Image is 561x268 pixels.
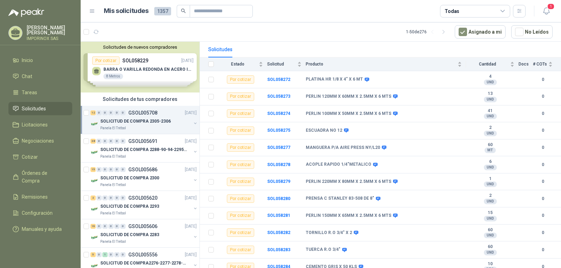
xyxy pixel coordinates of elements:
[267,62,296,67] span: Solicitud
[181,8,186,13] span: search
[128,110,157,115] p: GSOL005708
[185,110,197,116] p: [DATE]
[81,92,200,106] div: Solicitudes de tus compradores
[96,195,102,200] div: 0
[100,203,159,210] p: SOLICITUD DE COMPRA 2293
[267,77,290,82] a: SOL058272
[102,252,108,257] div: 1
[96,252,102,257] div: 0
[100,239,126,245] p: Panela El Trébol
[267,145,290,150] a: SOL058277
[306,196,374,201] b: PRENSA C STANLEY 83-508 DE 8"
[90,222,198,245] a: 16 0 0 0 0 0 GSOL005606[DATE] Company LogoSOLICITUD DE COMPRA 2283Panela El Trébol
[533,93,553,100] b: 0
[466,227,514,233] b: 60
[466,125,514,131] b: 2
[267,111,290,116] a: SOL058274
[100,260,188,267] p: SOLICITUD DE COMPRA2276-2277-2278-2284-2285-
[120,110,126,115] div: 0
[533,62,547,67] span: # COTs
[267,230,290,235] a: SOL058282
[185,252,197,258] p: [DATE]
[22,169,66,185] span: Órdenes de Compra
[90,233,99,242] img: Company Logo
[218,57,267,71] th: Estado
[22,89,37,96] span: Tareas
[102,139,108,144] div: 0
[466,261,514,267] b: 10
[533,127,553,134] b: 0
[22,73,32,80] span: Chat
[227,178,254,186] div: Por cotizar
[267,94,290,99] a: SOL058273
[466,210,514,216] b: 15
[267,179,290,184] a: SOL058279
[96,224,102,229] div: 0
[90,110,96,115] div: 12
[227,212,254,220] div: Por cotizar
[100,211,126,216] p: Panela El Trébol
[90,205,99,213] img: Company Logo
[533,57,561,71] th: # COTs
[8,102,72,115] a: Solicitudes
[114,110,120,115] div: 0
[466,159,514,165] b: 6
[533,76,553,83] b: 0
[108,110,114,115] div: 0
[466,74,514,80] b: 4
[485,147,496,153] div: MT
[22,105,46,112] span: Solicitudes
[120,139,126,144] div: 0
[227,246,254,254] div: Por cotizar
[114,139,120,144] div: 0
[27,25,72,35] p: [PERSON_NAME] [PERSON_NAME]
[8,8,44,17] img: Logo peakr
[8,118,72,131] a: Licitaciones
[533,229,553,236] b: 0
[227,126,254,135] div: Por cotizar
[533,195,553,202] b: 0
[22,153,38,161] span: Cotizar
[8,166,72,187] a: Órdenes de Compra
[267,196,290,201] a: SOL058280
[128,139,157,144] p: GSOL005691
[104,6,149,16] h1: Mis solicitudes
[484,181,497,187] div: UND
[22,137,54,145] span: Negociaciones
[100,175,159,181] p: SOLICITUD DE COMPRA 2300
[100,182,126,188] p: Panela El Trébol
[267,162,290,167] a: SOL058278
[27,36,72,41] p: IMPORINOX SAS
[406,26,449,37] div: 1 - 50 de 276
[466,244,514,250] b: 60
[90,148,99,157] img: Company Logo
[267,213,290,218] a: SOL058281
[83,44,197,50] button: Solicitudes de nuevos compradores
[8,150,72,164] a: Cotizar
[466,91,514,97] b: 13
[114,224,120,229] div: 0
[90,109,198,131] a: 12 0 0 0 0 0 GSOL005708[DATE] Company LogoSOLICITUD DE COMPRA 2305-2306Panela El Trébol
[128,167,157,172] p: GSOL005686
[90,195,96,200] div: 2
[108,139,114,144] div: 0
[484,114,497,119] div: UND
[306,213,391,219] b: PERLIN 150MM X 65MM X 2.5MM X 6 MTS
[128,224,157,229] p: GSOL005606
[484,216,497,221] div: UND
[306,162,371,167] b: ACOPLE RAPIDO 1/4"METALICO
[90,224,96,229] div: 16
[8,222,72,236] a: Manuales y ayuda
[267,247,290,252] a: SOL058283
[22,209,53,217] span: Configuración
[100,154,126,159] p: Panela El Trébol
[100,125,126,131] p: Panela El Trébol
[267,128,290,133] a: SOL058275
